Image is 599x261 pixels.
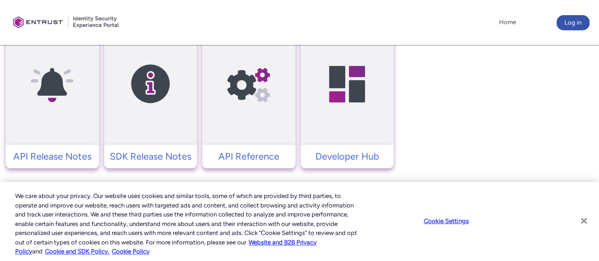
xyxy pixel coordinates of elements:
a: API Release Notes [6,149,99,163]
button: Cookie Settings [417,211,476,230]
a: Cookie Policy [112,248,150,255]
p: API Release Notes [10,149,94,163]
img: SDK Release Notes [106,33,196,135]
img: API Reference [204,33,294,135]
a: Cookie and SDK Policy. [45,248,109,255]
button: Close [573,210,594,231]
a: SDK Release Notes [104,149,197,163]
p: Developer Hub [305,149,389,163]
button: Log in [556,15,590,30]
a: API Reference [202,149,295,163]
p: SDK Release Notes [109,149,193,163]
a: Home [497,15,519,29]
p: API Reference [207,149,291,163]
div: We care about your privacy. Our website uses cookies and similar tools, some of which are provide... [15,191,359,256]
a: Developer Hub [301,149,394,163]
img: API Release Notes [7,33,97,135]
img: Developer Hub [302,33,392,135]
